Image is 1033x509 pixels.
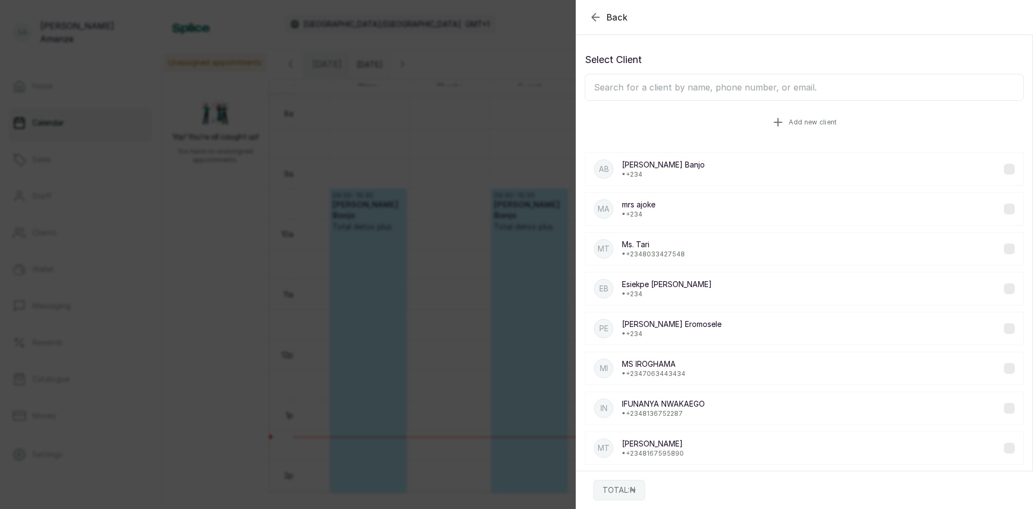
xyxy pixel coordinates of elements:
[622,290,712,298] p: • +234
[622,170,705,179] p: • +234
[622,279,712,290] p: Esiekpe [PERSON_NAME]
[789,118,837,127] span: Add new client
[598,243,610,254] p: MT
[622,210,655,219] p: • +234
[622,319,721,330] p: [PERSON_NAME] Eromosele
[585,74,1024,101] input: Search for a client by name, phone number, or email.
[600,363,608,374] p: MI
[622,399,705,409] p: IFUNANYA NWAKAEGO
[598,204,610,214] p: ma
[622,250,685,259] p: • +234 8033427548
[599,164,609,175] p: AB
[622,359,685,369] p: MS IROGHAMA
[622,330,721,338] p: • +234
[600,403,607,414] p: IN
[622,438,684,449] p: [PERSON_NAME]
[622,159,705,170] p: [PERSON_NAME] Banjo
[603,485,636,496] p: TOTAL: ₦
[598,443,610,454] p: MT
[622,409,705,418] p: • +234 8136752287
[622,239,685,250] p: Ms. Tari
[622,369,685,378] p: • +234 7063443434
[622,199,655,210] p: mrs ajoke
[585,107,1024,137] button: Add new client
[589,11,628,24] button: Back
[599,283,609,294] p: EB
[585,52,1024,67] p: Select Client
[599,323,609,334] p: PE
[622,449,684,458] p: • +234 8167595890
[606,11,628,24] span: Back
